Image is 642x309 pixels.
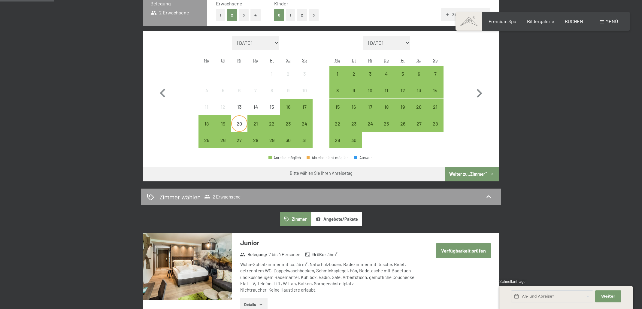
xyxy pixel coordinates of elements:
abbr: Mittwoch [368,58,372,63]
div: Anreise möglich [264,132,280,148]
h3: Belegung [150,0,200,7]
button: Angebote/Pakete [311,212,362,226]
div: 23 [281,121,296,136]
div: Tue Sep 23 2025 [346,115,362,132]
span: 35 m² [327,251,338,258]
div: Tue Aug 05 2025 [215,82,231,98]
div: Anreise nicht möglich [215,82,231,98]
div: Anreise möglich [296,99,313,115]
div: 14 [428,88,443,103]
div: Thu Sep 04 2025 [378,66,395,82]
div: Fri Sep 12 2025 [395,82,411,98]
div: 3 [362,71,377,86]
div: Mon Sep 08 2025 [329,82,346,98]
div: 18 [379,105,394,120]
div: Anreise möglich [346,66,362,82]
div: Anreise möglich [378,99,395,115]
div: Anreise möglich [198,132,215,148]
div: Anreise möglich [296,132,313,148]
div: 11 [379,88,394,103]
div: 2 [281,71,296,86]
div: 17 [362,105,377,120]
div: 3 [297,71,312,86]
div: Mon Sep 29 2025 [329,132,346,148]
abbr: Samstag [286,58,290,63]
div: 1 [264,71,279,86]
span: Weiter [601,294,615,299]
div: Anreise nicht möglich [247,99,264,115]
button: Zimmer [280,212,311,226]
span: Erwachsene [216,1,242,6]
div: Anreise möglich [395,82,411,98]
div: Anreise nicht möglich [280,82,296,98]
div: 22 [264,121,279,136]
div: 6 [411,71,426,86]
div: Anreise nicht möglich [264,99,280,115]
div: 21 [428,105,443,120]
div: Tue Sep 02 2025 [346,66,362,82]
div: 11 [199,105,214,120]
div: Anreise möglich [411,115,427,132]
div: Fri Aug 15 2025 [264,99,280,115]
div: Fri Aug 08 2025 [264,82,280,98]
div: 10 [297,88,312,103]
div: Anreise möglich [378,82,395,98]
div: Anreise möglich [198,115,215,132]
h3: Junior [240,238,419,247]
div: Mon Aug 11 2025 [198,99,215,115]
div: Wed Aug 20 2025 [231,115,247,132]
div: Anreise möglich [427,66,444,82]
div: Mon Sep 22 2025 [329,115,346,132]
div: Sat Aug 02 2025 [280,66,296,82]
button: 4 [250,9,261,21]
abbr: Freitag [401,58,405,63]
span: Kinder [274,1,288,6]
div: Wed Sep 24 2025 [362,115,378,132]
button: Weiter [595,290,621,303]
div: Tue Aug 26 2025 [215,132,231,148]
div: Bitte wählen Sie Ihren Anreisetag [290,170,353,176]
div: Tue Aug 12 2025 [215,99,231,115]
button: 1 [286,9,295,21]
abbr: Freitag [270,58,274,63]
span: 2 Erwachsene [204,194,241,200]
div: Anreise möglich [329,82,346,98]
div: Anreise nicht möglich [198,99,215,115]
div: Sun Sep 07 2025 [427,66,444,82]
abbr: Mittwoch [237,58,241,63]
div: 16 [281,105,296,120]
div: Fri Sep 05 2025 [395,66,411,82]
div: 27 [411,121,426,136]
div: Sat Sep 20 2025 [411,99,427,115]
div: Anreise möglich [329,115,346,132]
div: Anreise möglich [378,115,395,132]
div: 28 [428,121,443,136]
div: 21 [248,121,263,136]
div: Sun Aug 10 2025 [296,82,313,98]
div: Anreise nicht möglich [264,82,280,98]
div: Wed Sep 17 2025 [362,99,378,115]
div: Fri Aug 29 2025 [264,132,280,148]
button: 0 [274,9,284,21]
div: 13 [411,88,426,103]
div: Thu Sep 11 2025 [378,82,395,98]
button: 1 [216,9,225,21]
div: 30 [346,138,361,153]
div: 15 [330,105,345,120]
div: Wed Sep 10 2025 [362,82,378,98]
button: Vorheriger Monat [154,36,171,149]
div: Wed Aug 27 2025 [231,132,247,148]
div: Sat Sep 06 2025 [411,66,427,82]
div: 31 [297,138,312,153]
div: Anreise nicht möglich [264,66,280,82]
div: 23 [346,121,361,136]
div: 24 [362,121,377,136]
div: 5 [395,71,410,86]
div: Anreise möglich [247,132,264,148]
a: Bildergalerie [527,18,554,24]
div: Anreise möglich [411,99,427,115]
div: Anreise nicht möglich [231,115,247,132]
a: Premium Spa [489,18,516,24]
div: Anreise möglich [411,66,427,82]
abbr: Sonntag [433,58,438,63]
